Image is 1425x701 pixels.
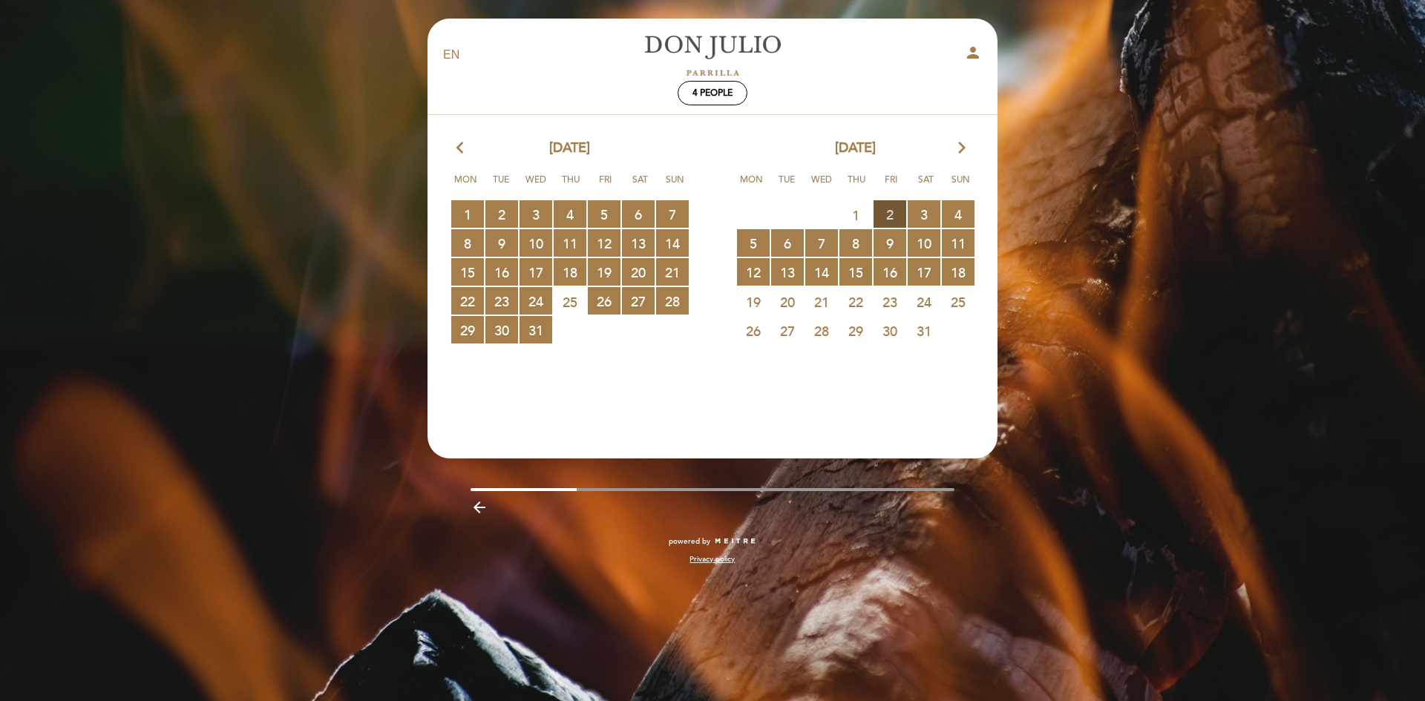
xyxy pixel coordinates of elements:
span: 20 [622,258,655,286]
span: 13 [771,258,804,286]
span: [DATE] [835,139,876,158]
span: 31 [520,316,552,343]
span: 5 [737,229,770,257]
span: 31 [908,317,940,344]
span: [DATE] [549,139,590,158]
span: Fri [591,172,620,200]
span: 3 [908,200,940,228]
span: Mon [737,172,767,200]
span: 29 [839,317,872,344]
a: Privacy policy [689,554,735,565]
span: 13 [622,229,655,257]
span: 5 [588,200,620,228]
span: 28 [805,317,838,344]
span: Sat [911,172,941,200]
a: powered by [669,536,756,547]
span: powered by [669,536,710,547]
span: 16 [874,258,906,286]
span: 10 [908,229,940,257]
i: arrow_backward [471,498,488,516]
span: 22 [451,287,484,315]
span: 16 [485,258,518,286]
span: Thu [556,172,586,200]
span: 4 [942,200,974,228]
span: Thu [842,172,871,200]
span: 19 [588,258,620,286]
i: arrow_forward_ios [955,139,969,158]
span: 23 [485,287,518,315]
i: arrow_back_ios [456,139,470,158]
span: 14 [805,258,838,286]
a: [PERSON_NAME] [620,35,805,76]
span: 17 [908,258,940,286]
span: 3 [520,200,552,228]
span: 30 [485,316,518,343]
span: 21 [656,258,689,286]
i: person [964,44,982,62]
span: 14 [656,229,689,257]
span: 7 [656,200,689,228]
span: Wed [521,172,551,200]
span: 26 [737,317,770,344]
span: 12 [588,229,620,257]
span: Tue [772,172,802,200]
span: 11 [942,229,974,257]
span: 27 [771,317,804,344]
span: 2 [874,200,906,228]
span: 25 [942,288,974,315]
span: 24 [520,287,552,315]
span: 8 [839,229,872,257]
span: 19 [737,288,770,315]
span: 26 [588,287,620,315]
button: person [964,44,982,67]
span: 17 [520,258,552,286]
span: 29 [451,316,484,343]
img: MEITRE [714,538,756,545]
span: Mon [451,172,481,200]
span: 24 [908,288,940,315]
span: 10 [520,229,552,257]
span: Sun [946,172,976,200]
span: 28 [656,287,689,315]
span: 2 [485,200,518,228]
span: 20 [771,288,804,315]
span: Fri [877,172,906,200]
span: 4 people [692,88,733,99]
span: 27 [622,287,655,315]
span: 15 [839,258,872,286]
span: Tue [486,172,516,200]
span: 23 [874,288,906,315]
span: 4 [554,200,586,228]
span: 1 [839,201,872,228]
span: 22 [839,288,872,315]
span: 9 [485,229,518,257]
span: 18 [554,258,586,286]
span: 30 [874,317,906,344]
span: Sun [661,172,690,200]
span: 15 [451,258,484,286]
span: 18 [942,258,974,286]
span: 1 [451,200,484,228]
span: Sat [626,172,655,200]
span: 21 [805,288,838,315]
span: Wed [807,172,836,200]
span: 12 [737,258,770,286]
span: 7 [805,229,838,257]
span: 11 [554,229,586,257]
span: 6 [771,229,804,257]
span: 6 [622,200,655,228]
span: 25 [554,288,586,315]
span: 9 [874,229,906,257]
span: 8 [451,229,484,257]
